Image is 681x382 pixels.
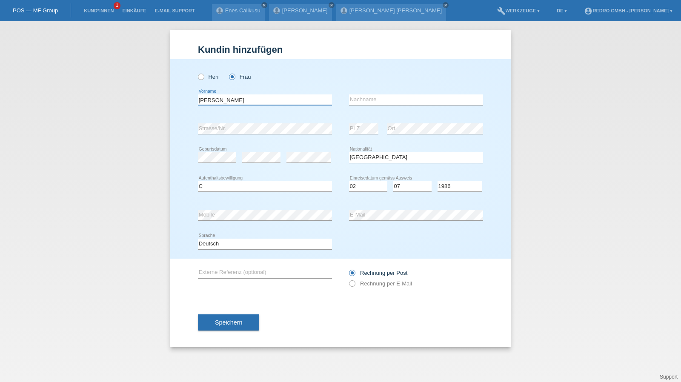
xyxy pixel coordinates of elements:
[114,2,120,9] span: 1
[198,44,483,55] h1: Kundin hinzufügen
[229,74,251,80] label: Frau
[660,374,678,380] a: Support
[13,7,58,14] a: POS — MF Group
[225,7,260,14] a: Enes Calikusu
[329,3,334,7] i: close
[151,8,199,13] a: E-Mail Support
[229,74,235,79] input: Frau
[198,74,219,80] label: Herr
[497,7,506,15] i: build
[580,8,677,13] a: account_circleRedro GmbH - [PERSON_NAME] ▾
[552,8,571,13] a: DE ▾
[349,270,407,276] label: Rechnung per Post
[493,8,544,13] a: buildWerkzeuge ▾
[118,8,150,13] a: Einkäufe
[329,2,335,8] a: close
[349,280,412,287] label: Rechnung per E-Mail
[349,270,355,280] input: Rechnung per Post
[262,3,266,7] i: close
[349,280,355,291] input: Rechnung per E-Mail
[80,8,118,13] a: Kund*innen
[584,7,592,15] i: account_circle
[443,2,449,8] a: close
[198,74,203,79] input: Herr
[444,3,448,7] i: close
[261,2,267,8] a: close
[282,7,328,14] a: [PERSON_NAME]
[198,314,259,331] button: Speichern
[349,7,442,14] a: [PERSON_NAME] [PERSON_NAME]
[215,319,242,326] span: Speichern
